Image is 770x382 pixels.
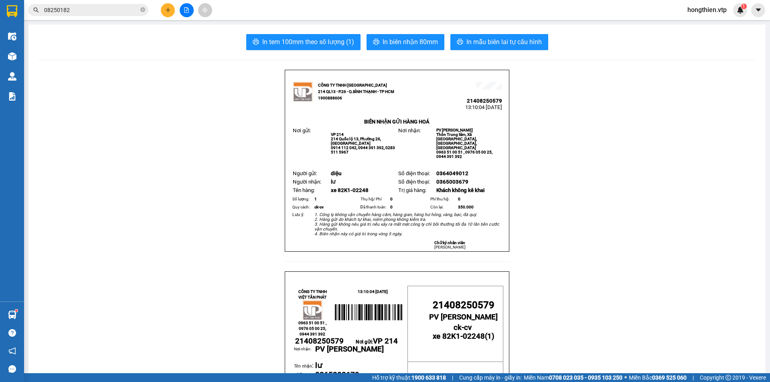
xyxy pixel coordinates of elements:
strong: 1900 633 818 [411,374,446,381]
span: 21408250579 [467,98,502,104]
span: Số điện thoại: [398,170,430,176]
span: 214 Quốc lộ 13, Phường 26, [GEOGRAPHIC_DATA] [331,137,381,146]
span: ⚪️ [624,376,627,379]
td: Phí thu hộ: [429,195,457,203]
strong: 0369 525 060 [652,374,687,381]
button: file-add [180,3,194,17]
span: | [452,373,453,382]
img: warehouse-icon [8,72,16,81]
span: question-circle [8,329,16,337]
button: aim [198,3,212,17]
strong: CÔNG TY TNHH [GEOGRAPHIC_DATA] 214 QL13 - P.26 - Q.BÌNH THẠNH - TP HCM 1900888606 [318,83,394,100]
span: VP 214 [331,132,344,137]
td: Thụ hộ/ Phí [359,195,389,203]
span: VP 214 [373,337,398,346]
button: caret-down [751,3,765,17]
span: Miền Bắc [629,373,687,382]
td: Quy cách: [291,203,313,211]
span: 0963 51 00 51 , 0976 05 00 25, 0944 391 392 [298,321,326,336]
span: [PERSON_NAME] [434,245,466,249]
span: | [693,373,694,382]
span: ck-cv [454,323,472,332]
span: close-circle [140,6,145,14]
span: 0963 51 00 51 , 0976 05 00 25, 0944 391 392 [436,150,492,159]
span: file-add [184,7,189,13]
span: 13:10:04 [DATE] [358,289,388,294]
span: ck-cv [314,205,324,209]
img: warehouse-icon [8,32,16,40]
span: Người nhận: [293,179,321,185]
span: 1 [487,332,492,341]
img: warehouse-icon [8,311,16,319]
td: Số ĐT: [294,371,315,380]
span: 0 [390,205,393,209]
span: 350.000 [458,205,474,209]
span: Thôn Trung tâm, Xã [GEOGRAPHIC_DATA], [GEOGRAPHIC_DATA], [GEOGRAPHIC_DATA] [436,132,477,150]
span: printer [457,38,463,46]
input: Tìm tên, số ĐT hoặc mã đơn [44,6,139,14]
span: Nơi gửi: [293,127,311,133]
span: Tên nhận [294,364,312,369]
span: caret-down [755,6,762,14]
button: plus [161,3,175,17]
img: logo-vxr [7,5,17,17]
img: icon-new-feature [737,6,744,14]
span: 21408250579 [295,337,344,346]
span: Số điện thoại: [398,179,430,185]
span: Tên hàng: [293,187,315,193]
span: message [8,365,16,373]
span: Người gửi: [293,170,317,176]
span: PV [PERSON_NAME] [429,313,498,321]
img: warehouse-icon [8,52,16,61]
sup: 1 [15,309,18,312]
span: 0364049012 [436,170,468,176]
strong: BIÊN NHẬN GỬI HÀNG HOÁ [364,119,430,125]
strong: Chữ ký nhân viên [434,241,465,245]
span: 21408250579 [433,299,494,311]
span: 0365003679 [315,370,359,379]
span: : [294,362,314,369]
span: diệu [331,170,341,176]
button: printerIn biên nhận 80mm [367,34,444,50]
strong: ( ) [433,323,494,341]
span: PV [PERSON_NAME] [436,128,473,132]
td: Nơi nhận: [294,346,315,361]
span: xe 82K1-02248 [331,187,369,193]
strong: CÔNG TY TNHH VIỆT TÂN PHÁT [298,289,327,299]
span: In mẫu biên lai tự cấu hình [466,37,542,47]
span: lư [331,179,335,185]
img: logo [293,82,313,102]
span: Hỗ trợ kỹ thuật: [372,373,446,382]
span: 1 [742,4,745,9]
span: Trị giá hàng: [398,187,426,193]
strong: 0708 023 035 - 0935 103 250 [549,374,622,381]
span: aim [202,7,208,13]
sup: 1 [741,4,747,9]
button: printerIn mẫu biên lai tự cấu hình [450,34,548,50]
td: Số lượng: [291,195,313,203]
span: notification [8,347,16,355]
td: Đã thanh toán: [359,203,389,211]
span: In biên nhận 80mm [383,37,438,47]
span: close-circle [140,7,145,12]
span: 0914 112 042, 0944 391 392, 0283 511 5967 [331,146,395,154]
span: In tem 100mm theo số lượng (1) [262,37,354,47]
span: xe 82K1-02248 [433,332,485,341]
span: 0 [390,197,393,201]
span: Khách không kê khai [436,187,484,193]
span: 0 [458,197,460,201]
span: Cung cấp máy in - giấy in: [459,373,522,382]
img: solution-icon [8,92,16,101]
em: 1. Công ty không vận chuyển hàng cấm, hàng gian, hàng hư hỏng, vàng, bạc, đá quý. 2. Hàng gửi do ... [314,212,499,236]
span: Miền Nam [524,373,622,382]
span: 0365003679 [436,179,468,185]
button: printerIn tem 100mm theo số lượng (1) [246,34,361,50]
span: copyright [725,375,731,380]
span: Lưu ý: [292,212,304,217]
span: printer [373,38,379,46]
span: Nơi gửi: [356,339,398,345]
span: 13:10:04 [DATE] [465,104,502,110]
span: search [33,7,39,13]
span: 1 [314,197,317,201]
span: Nơi nhận: [398,127,421,133]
